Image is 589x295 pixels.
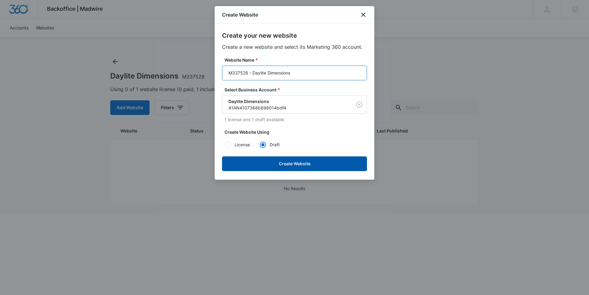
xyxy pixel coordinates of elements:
label: Select Business Account [224,86,369,93]
button: Clear [354,100,364,109]
label: Draft [259,141,294,148]
button: close [360,11,367,18]
h2: Create your new website [222,31,367,40]
label: Create Website Using [224,129,369,135]
button: Create Website [222,156,367,171]
p: Create a new website and select its Marketing 360 account. [222,43,367,51]
p: 1 license and 1 draft available [224,116,367,123]
p: Daylite Dimensions [228,98,343,105]
h1: Create Website [222,11,258,18]
label: Website Name [224,57,369,63]
label: License [224,141,259,148]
